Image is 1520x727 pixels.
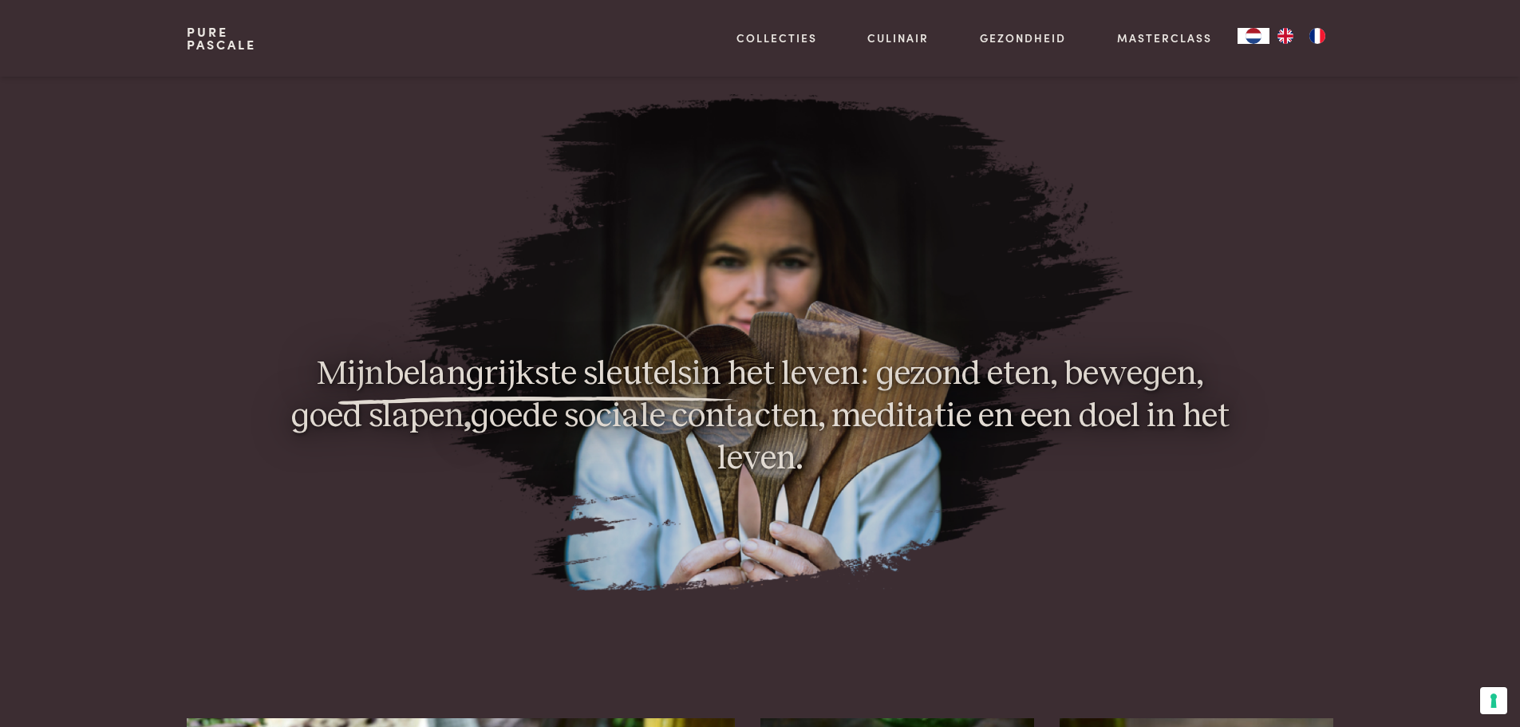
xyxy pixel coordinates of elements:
[736,30,817,46] a: Collecties
[867,30,929,46] a: Culinair
[1269,28,1301,44] a: EN
[464,400,471,433] strong: ,
[187,26,256,51] a: PurePascale
[385,354,692,396] span: belangrijkste sleutels
[1238,28,1333,44] aside: Language selected: Nederlands
[1480,687,1507,714] button: Uw voorkeuren voor toestemming voor trackingtechnologieën
[1301,28,1333,44] a: FR
[1238,28,1269,44] div: Language
[1269,28,1333,44] ul: Language list
[980,30,1066,46] a: Gezondheid
[282,354,1238,480] p: Mijn in het leven: gezond eten, bewegen, goed slapen goede sociale contacten, meditatie en een do...
[1238,28,1269,44] a: NL
[1117,30,1212,46] a: Masterclass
